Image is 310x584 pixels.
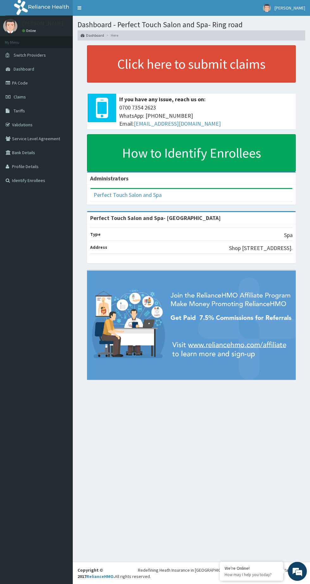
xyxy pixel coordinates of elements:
[90,231,101,237] b: Type
[77,567,115,579] strong: Copyright © 2017 .
[90,214,221,222] strong: Perfect Touch Salon and Spa- [GEOGRAPHIC_DATA]
[90,175,128,182] b: Administrators
[3,19,17,33] img: User Image
[81,33,104,38] a: Dashboard
[87,271,296,380] img: provider-team-banner.png
[225,572,278,577] p: How may I help you today?
[14,66,34,72] span: Dashboard
[87,134,296,172] a: How to Identify Enrollees
[119,104,293,128] span: 0700 7354 2623 WhatsApp: [PHONE_NUMBER] Email:
[94,191,162,198] a: Perfect Touch Salon and Spa
[284,231,293,239] p: Spa
[105,33,118,38] li: Here
[134,120,221,127] a: [EMAIL_ADDRESS][DOMAIN_NAME]
[14,52,46,58] span: Switch Providers
[225,565,278,571] div: We're Online!
[229,244,293,252] p: Shop [STREET_ADDRESS].
[87,45,296,83] a: Click here to submit claims
[14,94,26,100] span: Claims
[90,244,107,250] b: Address
[22,28,37,33] a: Online
[138,567,305,573] div: Redefining Heath Insurance in [GEOGRAPHIC_DATA] using Telemedicine and Data Science!
[263,4,271,12] img: User Image
[86,574,114,579] a: RelianceHMO
[119,96,206,103] b: If you have any issue, reach us on:
[14,108,25,114] span: Tariffs
[77,21,305,29] h1: Dashboard - Perfect Touch Salon and Spa- Ring road
[22,21,64,26] p: [PERSON_NAME]
[275,5,305,11] span: [PERSON_NAME]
